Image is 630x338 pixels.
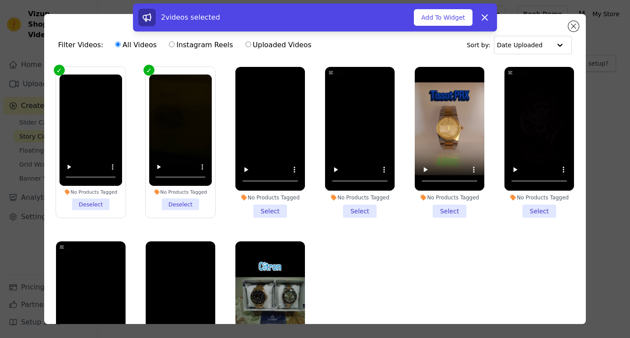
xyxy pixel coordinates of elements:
[58,35,316,55] div: Filter Videos:
[414,9,472,26] button: Add To Widget
[115,39,157,51] label: All Videos
[168,39,233,51] label: Instagram Reels
[504,194,574,201] div: No Products Tagged
[325,194,395,201] div: No Products Tagged
[59,189,122,195] div: No Products Tagged
[235,194,305,201] div: No Products Tagged
[415,194,484,201] div: No Products Tagged
[467,36,572,54] div: Sort by:
[149,189,212,195] div: No Products Tagged
[245,39,312,51] label: Uploaded Videos
[161,13,220,21] span: 2 videos selected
